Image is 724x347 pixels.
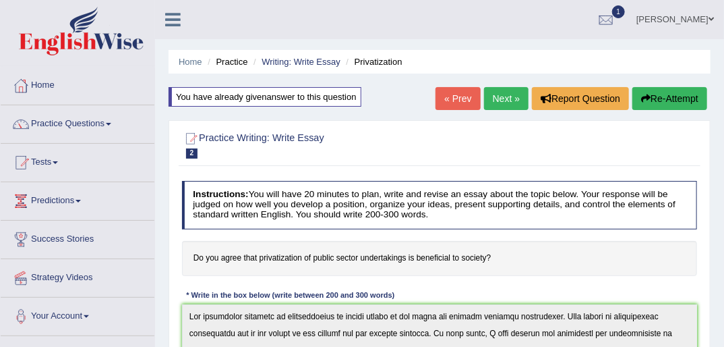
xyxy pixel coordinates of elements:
button: Re-Attempt [632,87,707,110]
a: Strategy Videos [1,259,154,293]
h4: You will have 20 minutes to plan, write and revise an essay about the topic below. Your response ... [182,181,698,230]
a: Home [1,67,154,101]
a: « Prev [435,87,480,110]
a: Writing: Write Essay [262,57,340,67]
div: * Write in the box below (write between 200 and 300 words) [182,290,399,302]
h4: Do you agree that privatization of public sector undertakings is beneficial to society? [182,241,698,276]
a: Home [179,57,202,67]
a: Practice Questions [1,105,154,139]
li: Privatization [343,55,402,68]
a: Tests [1,144,154,178]
b: Instructions: [193,189,248,199]
a: Next » [484,87,529,110]
li: Practice [204,55,247,68]
div: You have already given answer to this question [169,87,361,107]
span: 2 [186,149,198,159]
a: Success Stories [1,221,154,255]
span: 1 [612,5,626,18]
button: Report Question [532,87,629,110]
a: Your Account [1,298,154,331]
h2: Practice Writing: Write Essay [182,130,502,159]
a: Predictions [1,182,154,216]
